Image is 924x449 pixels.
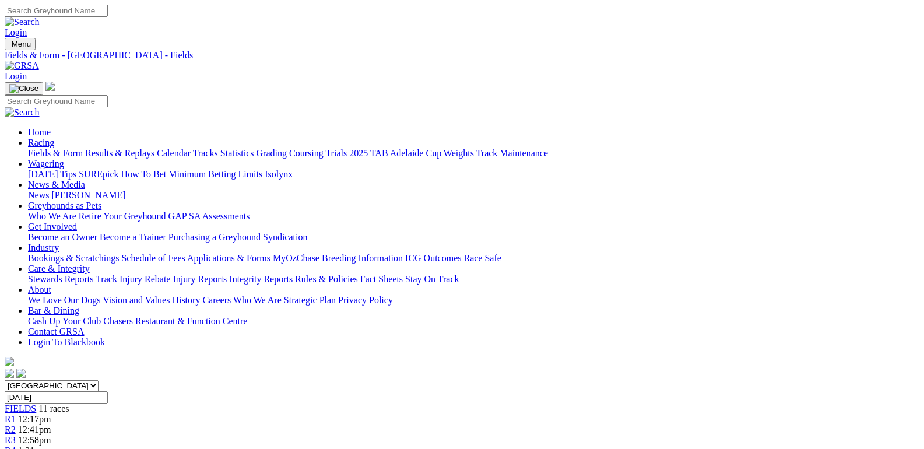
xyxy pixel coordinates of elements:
[5,17,40,27] img: Search
[229,274,293,284] a: Integrity Reports
[173,274,227,284] a: Injury Reports
[28,211,76,221] a: Who We Are
[28,306,79,315] a: Bar & Dining
[28,180,85,190] a: News & Media
[28,264,90,273] a: Care & Integrity
[5,391,108,404] input: Select date
[28,295,100,305] a: We Love Our Dogs
[405,274,459,284] a: Stay On Track
[338,295,393,305] a: Privacy Policy
[322,253,403,263] a: Breeding Information
[100,232,166,242] a: Become a Trainer
[168,232,261,242] a: Purchasing a Greyhound
[28,138,54,148] a: Racing
[28,274,919,285] div: Care & Integrity
[12,40,31,48] span: Menu
[28,148,919,159] div: Racing
[79,211,166,221] a: Retire Your Greyhound
[5,5,108,17] input: Search
[5,27,27,37] a: Login
[18,425,51,434] span: 12:41pm
[9,84,38,93] img: Close
[220,148,254,158] a: Statistics
[257,148,287,158] a: Grading
[28,285,51,294] a: About
[5,435,16,445] a: R3
[273,253,319,263] a: MyOzChase
[284,295,336,305] a: Strategic Plan
[45,82,55,91] img: logo-grsa-white.png
[28,169,76,179] a: [DATE] Tips
[5,357,14,366] img: logo-grsa-white.png
[157,148,191,158] a: Calendar
[85,148,154,158] a: Results & Replays
[28,316,101,326] a: Cash Up Your Club
[103,295,170,305] a: Vision and Values
[5,404,36,413] a: FIELDS
[28,190,919,201] div: News & Media
[325,148,347,158] a: Trials
[5,414,16,424] a: R1
[168,211,250,221] a: GAP SA Assessments
[265,169,293,179] a: Isolynx
[187,253,270,263] a: Applications & Forms
[5,71,27,81] a: Login
[28,148,83,158] a: Fields & Form
[121,253,185,263] a: Schedule of Fees
[96,274,170,284] a: Track Injury Rebate
[5,38,36,50] button: Toggle navigation
[28,253,919,264] div: Industry
[444,148,474,158] a: Weights
[28,243,59,252] a: Industry
[5,95,108,107] input: Search
[5,61,39,71] img: GRSA
[28,295,919,306] div: About
[28,190,49,200] a: News
[289,148,324,158] a: Coursing
[51,190,125,200] a: [PERSON_NAME]
[405,253,461,263] a: ICG Outcomes
[28,253,119,263] a: Bookings & Scratchings
[5,107,40,118] img: Search
[28,169,919,180] div: Wagering
[172,295,200,305] a: History
[202,295,231,305] a: Careers
[103,316,247,326] a: Chasers Restaurant & Function Centre
[5,369,14,378] img: facebook.svg
[193,148,218,158] a: Tracks
[18,414,51,424] span: 12:17pm
[28,222,77,231] a: Get Involved
[28,232,97,242] a: Become an Owner
[295,274,358,284] a: Rules & Policies
[28,127,51,137] a: Home
[28,159,64,169] a: Wagering
[18,435,51,445] span: 12:58pm
[16,369,26,378] img: twitter.svg
[28,337,105,347] a: Login To Blackbook
[5,425,16,434] a: R2
[349,148,441,158] a: 2025 TAB Adelaide Cup
[463,253,501,263] a: Race Safe
[28,211,919,222] div: Greyhounds as Pets
[79,169,118,179] a: SUREpick
[38,404,69,413] span: 11 races
[360,274,403,284] a: Fact Sheets
[168,169,262,179] a: Minimum Betting Limits
[28,201,101,211] a: Greyhounds as Pets
[28,232,919,243] div: Get Involved
[263,232,307,242] a: Syndication
[5,50,919,61] a: Fields & Form - [GEOGRAPHIC_DATA] - Fields
[476,148,548,158] a: Track Maintenance
[121,169,167,179] a: How To Bet
[5,82,43,95] button: Toggle navigation
[28,274,93,284] a: Stewards Reports
[233,295,282,305] a: Who We Are
[28,327,84,336] a: Contact GRSA
[28,316,919,327] div: Bar & Dining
